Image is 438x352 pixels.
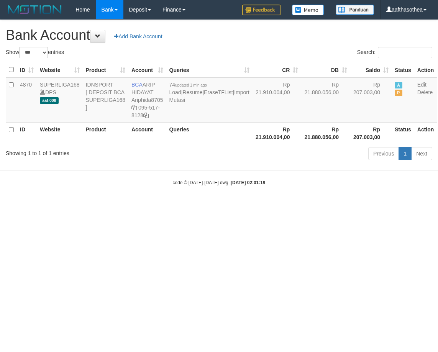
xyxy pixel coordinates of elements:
[392,62,414,77] th: Status
[83,122,129,144] th: Product
[411,147,432,160] a: Next
[378,47,432,58] input: Search:
[40,97,59,104] span: aaf-008
[6,146,177,157] div: Showing 1 to 1 of 1 entries
[128,77,166,123] td: ARIP HIDAYAT 095-517-8128
[350,62,392,77] th: Saldo: activate to sort column ascending
[131,105,137,111] a: Copy Ariphida8705 to clipboard
[368,147,399,160] a: Previous
[17,122,37,144] th: ID
[173,180,266,185] small: code © [DATE]-[DATE] dwg |
[131,82,143,88] span: BCA
[231,180,265,185] strong: [DATE] 02:01:19
[336,5,374,15] img: panduan.png
[253,62,302,77] th: CR: activate to sort column ascending
[169,89,181,95] a: Load
[175,83,207,87] span: updated 1 min ago
[417,82,427,88] a: Edit
[350,77,392,123] td: Rp 207.003,00
[301,77,350,123] td: Rp 21.880.056,00
[6,47,64,58] label: Show entries
[301,122,350,144] th: Rp 21.880.056,00
[253,77,302,123] td: Rp 21.910.004,00
[169,82,207,88] span: 74
[169,89,249,103] a: Import Mutasi
[169,82,249,103] span: | | |
[414,122,437,144] th: Action
[392,122,414,144] th: Status
[143,112,149,118] a: Copy 0955178128 to clipboard
[131,97,163,103] a: Ariphida8705
[37,62,83,77] th: Website: activate to sort column ascending
[17,77,37,123] td: 4870
[17,62,37,77] th: ID: activate to sort column ascending
[19,47,48,58] select: Showentries
[6,4,64,15] img: MOTION_logo.png
[399,147,412,160] a: 1
[166,62,253,77] th: Queries: activate to sort column ascending
[253,122,302,144] th: Rp 21.910.004,00
[37,77,83,123] td: DPS
[83,62,129,77] th: Product: activate to sort column ascending
[83,77,129,123] td: IDNSPORT [ DEPOSIT BCA SUPERLIGA168 ]
[414,62,437,77] th: Action
[395,90,402,96] span: Paused
[292,5,324,15] img: Button%20Memo.svg
[109,30,167,43] a: Add Bank Account
[37,122,83,144] th: Website
[166,122,253,144] th: Queries
[40,82,80,88] a: SUPERLIGA168
[182,89,202,95] a: Resume
[301,62,350,77] th: DB: activate to sort column ascending
[242,5,281,15] img: Feedback.jpg
[204,89,233,95] a: EraseTFList
[128,122,166,144] th: Account
[6,28,432,43] h1: Bank Account
[350,122,392,144] th: Rp 207.003,00
[395,82,402,88] span: Active
[357,47,432,58] label: Search:
[128,62,166,77] th: Account: activate to sort column ascending
[417,89,433,95] a: Delete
